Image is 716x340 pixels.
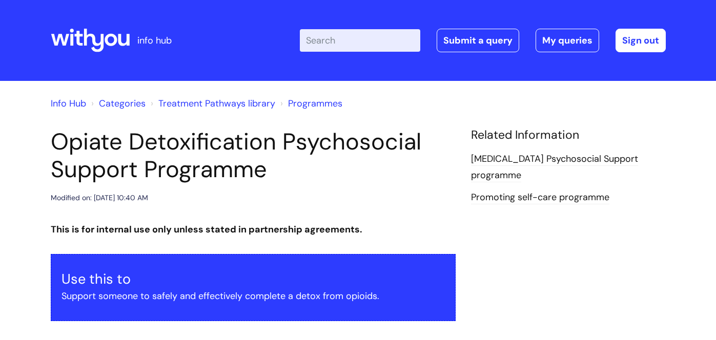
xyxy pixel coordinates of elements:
[51,97,86,110] a: Info Hub
[62,288,445,304] p: Support someone to safely and effectively complete a detox from opioids.
[62,271,445,287] h3: Use this to
[158,97,275,110] a: Treatment Pathways library
[437,29,519,52] a: Submit a query
[137,32,172,49] p: info hub
[616,29,666,52] a: Sign out
[99,97,146,110] a: Categories
[278,95,342,112] li: Programmes
[300,29,666,52] div: | -
[51,223,362,236] strong: This is for internal use only unless stated in partnership agreements.
[536,29,599,52] a: My queries
[89,95,146,112] li: Solution home
[51,192,148,204] div: Modified on: [DATE] 10:40 AM
[300,29,420,52] input: Search
[51,128,456,183] h1: Opiate Detoxification Psychosocial Support Programme
[288,97,342,110] a: Programmes
[471,128,666,142] h4: Related Information
[471,153,638,182] a: [MEDICAL_DATA] Psychosocial Support programme
[471,191,609,204] a: Promoting self-care programme
[148,95,275,112] li: Treatment Pathways library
